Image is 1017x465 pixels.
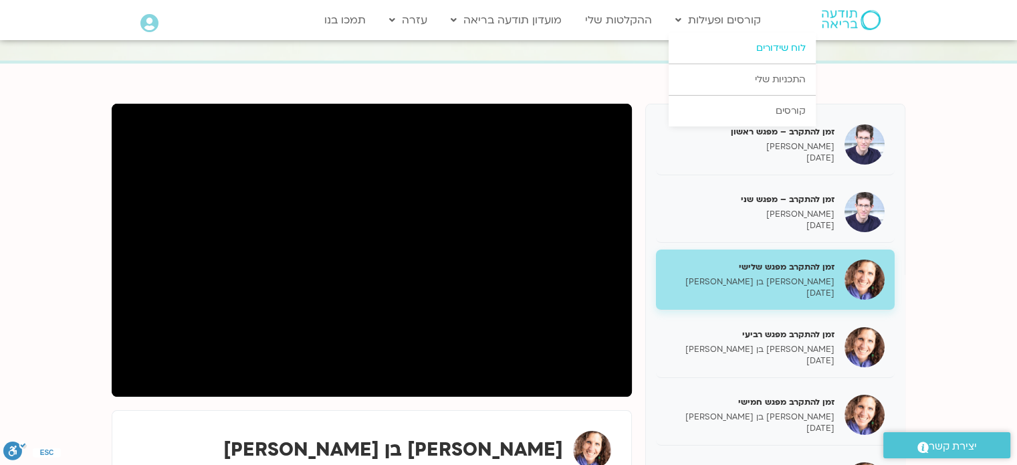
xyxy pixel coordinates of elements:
[666,276,834,288] p: [PERSON_NAME] בן [PERSON_NAME]
[666,141,834,153] p: [PERSON_NAME]
[666,355,834,367] p: [DATE]
[666,209,834,220] p: [PERSON_NAME]
[444,7,568,33] a: מועדון תודעה בריאה
[666,288,834,299] p: [DATE]
[666,344,834,355] p: [PERSON_NAME] בן [PERSON_NAME]
[666,396,834,408] h5: זמן להתקרב מפגש חמישי
[223,437,563,462] strong: [PERSON_NAME] בן [PERSON_NAME]
[666,153,834,164] p: [DATE]
[666,193,834,205] h5: זמן להתקרב – מפגש שני
[844,327,885,367] img: זמן להתקרב מפגש רביעי
[666,220,834,231] p: [DATE]
[883,432,1010,458] a: יצירת קשר
[666,329,834,341] h5: זמן להתקרב מפגש רביעי
[669,96,816,126] a: קורסים
[578,7,659,33] a: ההקלטות שלי
[666,261,834,273] h5: זמן להתקרב מפגש שלישי
[382,7,434,33] a: עזרה
[929,438,977,456] span: יצירת קשר
[822,10,881,30] img: תודעה בריאה
[669,64,816,95] a: התכניות שלי
[318,7,372,33] a: תמכו בנו
[669,7,768,33] a: קורסים ופעילות
[666,126,834,138] h5: זמן להתקרב – מפגש ראשון
[844,395,885,435] img: זמן להתקרב מפגש חמישי
[844,192,885,232] img: זמן להתקרב – מפגש שני
[666,423,834,434] p: [DATE]
[844,124,885,165] img: זמן להתקרב – מפגש ראשון
[666,411,834,423] p: [PERSON_NAME] בן [PERSON_NAME]
[844,260,885,300] img: זמן להתקרב מפגש שלישי
[669,33,816,64] a: לוח שידורים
